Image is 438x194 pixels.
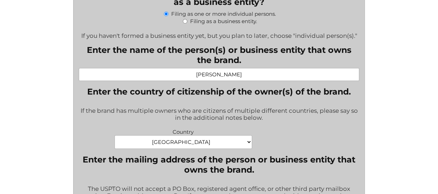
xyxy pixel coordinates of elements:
[79,103,359,127] div: If the brand has multiple owners who are citizens of multiple different countries, please say so ...
[79,45,359,65] label: Enter the name of the person(s) or business entity that owns the brand.
[114,127,252,135] label: Country
[79,154,359,175] legend: Enter the mailing address of the person or business entity that owns the brand.
[87,86,351,97] legend: Enter the country of citizenship of the owner(s) of the brand.
[79,28,359,39] div: If you haven't formed a business entity yet, but you plan to later, choose "individual person(s)."
[79,68,359,81] input: Examples: Jean Doe, TechWorks, Jean Doe and John Dean, etc.
[171,11,276,17] label: Filing as one or more individual persons.
[190,18,257,25] label: Filing as a business entity.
